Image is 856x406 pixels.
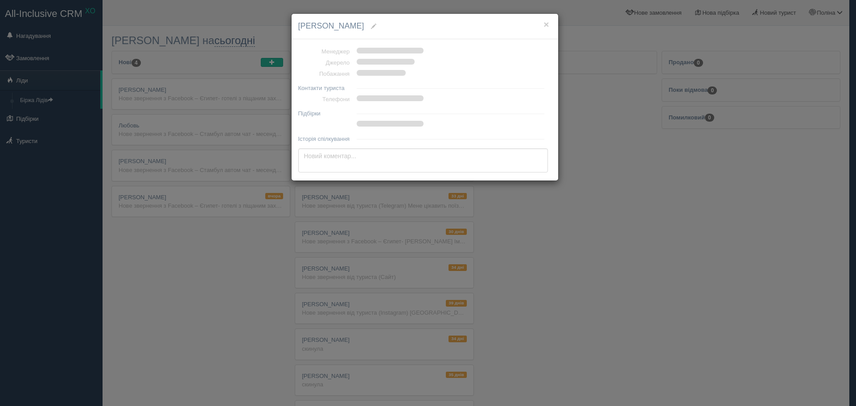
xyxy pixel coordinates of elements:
[298,68,354,79] td: Побажання
[298,130,354,144] td: Історія спілкування
[298,105,354,119] td: Підбірки
[298,46,354,57] td: Менеджер
[298,21,364,30] span: [PERSON_NAME]
[298,79,354,94] td: Контакти туриста
[543,20,549,29] button: ×
[298,94,354,105] td: Телефони
[298,57,354,68] td: Джерело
